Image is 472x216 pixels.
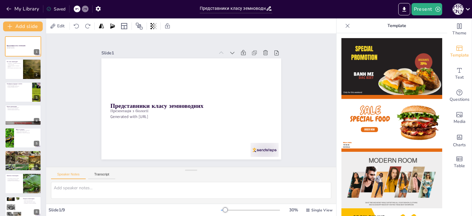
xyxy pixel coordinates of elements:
p: Унікальні адаптації кожної групи. [7,109,39,111]
p: Жаби — найпоширеніші земноводні. [16,130,39,131]
p: Безхвості, хвостаті та безногі. [7,108,39,109]
p: Охорона земноводних [23,198,39,199]
div: 3 [34,95,39,100]
div: Add text boxes [447,63,472,85]
p: Земноводні дихають і легенями, і шкірою. [7,65,21,67]
button: Export to PowerPoint [398,3,410,15]
img: thumb-1.png [341,38,442,95]
div: 2 [34,72,39,78]
span: Edit [56,23,66,29]
div: Add charts and graphs [447,129,472,151]
p: Особливості будови та життя [7,83,30,85]
p: Відновлення частин тіла. [7,155,39,156]
p: Прихований спосіб життя. [7,154,39,155]
div: Change the overall theme [447,18,472,41]
button: Transcript [88,172,116,179]
span: Questions [450,96,470,103]
span: Single View [311,208,332,213]
p: Презентація з біології [7,46,39,48]
button: Add slide [3,22,43,31]
div: 5 [5,128,41,148]
div: 7 [5,173,41,194]
strong: Представники класу земноводних [110,102,203,110]
div: 6 [5,151,41,171]
div: 8 [34,209,39,215]
button: Present [411,3,442,15]
span: Text [455,74,464,81]
div: 30 % [286,207,301,213]
p: Generated with [URL] [7,47,39,49]
p: Жаби та ропухи [16,128,39,130]
input: Insert title [200,4,266,13]
p: Важлива роль у боротьбі з комахами. [16,132,39,133]
p: Хвіст протягом усього життя. [7,153,39,154]
div: 3 [5,82,41,102]
div: 4 [34,118,39,124]
span: Charts [453,142,466,148]
p: Адаптації до води та суші. [7,84,30,85]
img: thumb-3.png [341,152,442,209]
span: Theme [452,30,466,37]
span: Media [454,118,466,125]
span: Position [136,22,143,30]
span: Table [454,163,465,169]
div: 1 [34,49,39,55]
div: Slide 1 [101,50,215,56]
p: Чутливі індикатори довкілля. [7,179,21,180]
p: Групи земноводних [7,106,39,108]
div: 4 [5,105,41,125]
p: Регулювання чисельності комах. [7,178,21,179]
div: Layout [119,21,129,31]
p: Важливість охорони земноводних. [7,180,21,182]
p: Презентація з біології [110,108,272,114]
div: 2 [5,59,41,79]
button: Speaker Notes [51,172,86,179]
p: Вологе середовище для дихання. [7,85,30,87]
div: Add ready made slides [447,41,472,63]
p: Необхідність охорони середовища. [23,202,39,204]
div: Get real-time input from your audience [447,85,472,107]
button: К [PERSON_NAME] [453,3,464,15]
div: 5 [34,141,39,146]
p: Значення земноводних [7,175,21,177]
div: К [PERSON_NAME] [453,4,464,15]
div: Add a table [447,151,472,173]
p: Generated with [URL] [110,114,272,119]
p: Template [352,18,441,33]
button: My Library [5,4,42,14]
p: Хто такі земноводні? [7,61,21,62]
span: Template [450,52,469,59]
p: Земноводні — це амфібії, які живуть у воді та на суші. [7,63,21,65]
p: Загрози для земноводних. [23,200,39,201]
div: Slide 1 / 9 [49,207,221,213]
div: 6 [34,163,39,169]
p: Види в Червоній книзі України. [23,201,39,202]
img: thumb-2.png [341,95,442,152]
p: Три основні групи земноводних. [7,107,39,108]
div: 1 [5,36,41,57]
strong: Представники класу земноводних [7,45,26,47]
p: Розвинені кінцівки для руху. [7,87,30,88]
div: Saved [46,6,65,12]
p: Саламандри та тритони [7,151,39,153]
div: Add images, graphics, shapes or video [447,107,472,129]
p: Ропухи мають сухішу шкіру. [16,131,39,132]
div: 7 [34,187,39,192]
p: Вони починають свій розвиток у воді. [7,67,21,69]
